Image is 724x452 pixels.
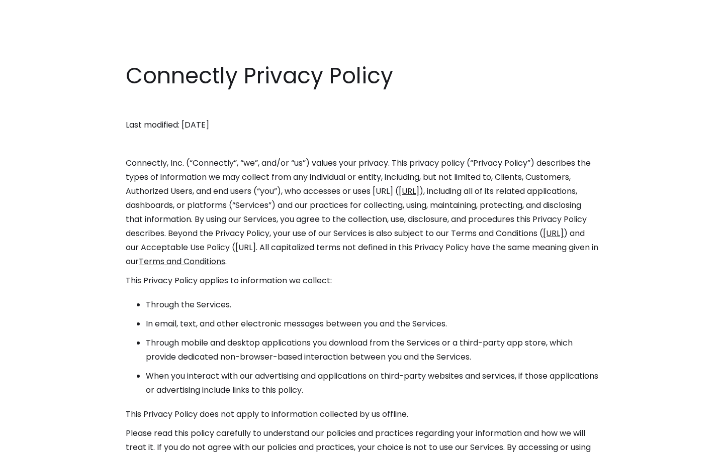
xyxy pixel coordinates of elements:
[399,185,419,197] a: [URL]
[146,317,598,331] li: In email, text, and other electronic messages between you and the Services.
[126,99,598,113] p: ‍
[126,118,598,132] p: Last modified: [DATE]
[139,256,225,267] a: Terms and Conditions
[146,298,598,312] li: Through the Services.
[146,369,598,397] li: When you interact with our advertising and applications on third-party websites and services, if ...
[543,228,564,239] a: [URL]
[126,60,598,91] h1: Connectly Privacy Policy
[10,433,60,448] aside: Language selected: English
[126,137,598,151] p: ‍
[126,274,598,288] p: This Privacy Policy applies to information we collect:
[20,434,60,448] ul: Language list
[126,156,598,269] p: Connectly, Inc. (“Connectly”, “we”, and/or “us”) values your privacy. This privacy policy (“Priva...
[126,407,598,421] p: This Privacy Policy does not apply to information collected by us offline.
[146,336,598,364] li: Through mobile and desktop applications you download from the Services or a third-party app store...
